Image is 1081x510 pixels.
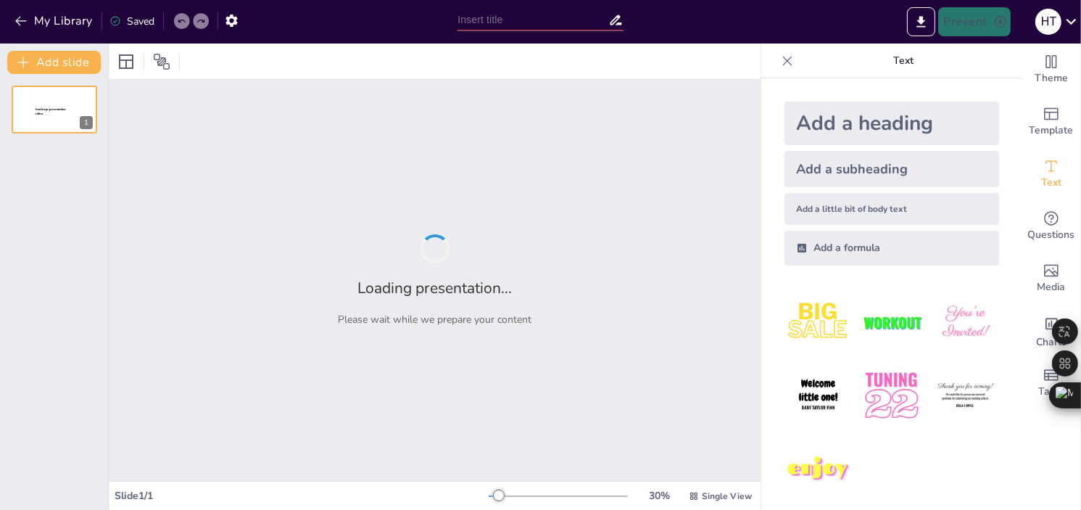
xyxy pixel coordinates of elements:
img: 1.jpeg [784,289,852,356]
div: Add a subheading [784,151,999,187]
button: Present [938,7,1011,36]
img: 6.jpeg [932,362,999,429]
div: Add a table [1022,357,1080,409]
div: 1 [80,116,93,129]
img: 4.jpeg [784,362,852,429]
div: Add text boxes [1022,148,1080,200]
input: Insert title [457,9,608,30]
button: Export to PowerPoint [907,7,935,36]
div: Change the overall theme [1022,44,1080,96]
h2: Loading presentation... [357,278,512,298]
span: Single View [702,490,752,502]
span: Media [1037,279,1066,295]
button: H T [1035,7,1061,36]
div: Add a formula [784,231,999,266]
img: 3.jpeg [932,289,999,356]
div: Slide 1 / 1 [115,489,489,503]
span: Table [1038,384,1064,400]
div: Add images, graphics, shapes or video [1022,252,1080,305]
span: Position [153,53,170,70]
img: 5.jpeg [858,362,925,429]
div: Add a little bit of body text [784,193,999,225]
div: Add charts and graphs [1022,305,1080,357]
div: 30 % [642,489,677,503]
span: Charts [1036,334,1066,350]
div: H T [1035,9,1061,35]
span: Text [1041,175,1061,191]
img: 7.jpeg [784,436,852,503]
div: Add a heading [784,102,999,145]
span: Theme [1035,70,1068,86]
button: Add slide [7,51,101,74]
span: Template [1030,123,1074,139]
div: Get real-time input from your audience [1022,200,1080,252]
div: Layout [115,50,138,73]
span: Sendsteps presentation editor [36,108,66,116]
img: 2.jpeg [858,289,925,356]
span: Questions [1028,227,1075,243]
p: Please wait while we prepare your content [338,313,531,326]
div: Add ready made slides [1022,96,1080,148]
div: Saved [109,15,154,28]
div: 1 [12,86,97,133]
button: My Library [11,9,99,33]
p: Text [799,44,1008,78]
